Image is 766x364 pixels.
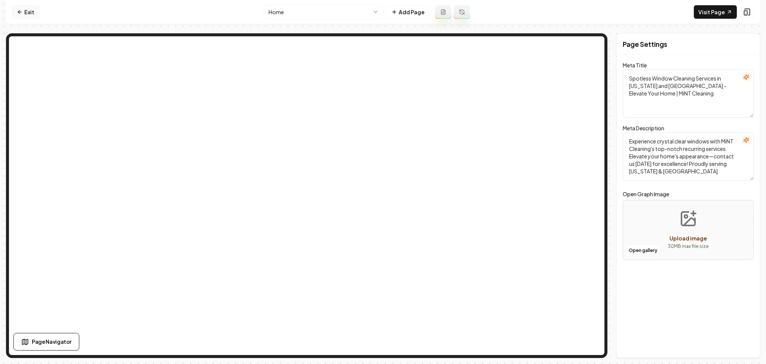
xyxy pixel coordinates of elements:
[435,5,451,19] button: Add admin page prompt
[626,245,660,257] button: Open gallery
[32,338,71,346] span: Page Navigator
[662,204,715,256] button: Upload image
[386,5,429,19] button: Add Page
[13,333,79,351] button: Page Navigator
[670,235,707,242] span: Upload image
[623,125,664,131] label: Meta Description
[454,5,470,19] button: Regenerate page
[12,5,39,19] a: Exit
[623,39,667,49] h2: Page Settings
[694,5,737,19] a: Visit Page
[668,243,709,250] p: 30 MB max file size
[623,189,754,198] label: Open Graph Image
[623,62,647,69] label: Meta Title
